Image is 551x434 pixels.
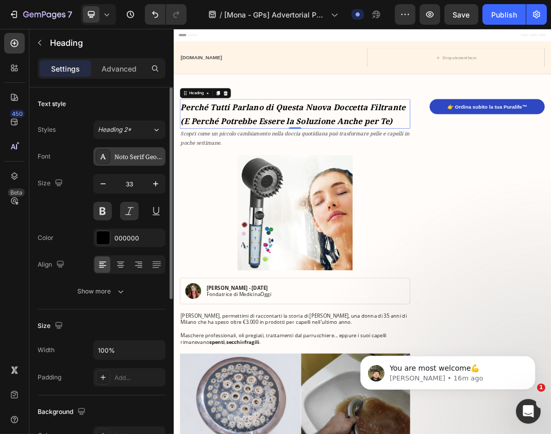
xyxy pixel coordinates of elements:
[444,4,478,25] button: Save
[224,9,327,20] span: [Mona - GPs] Advertorial Page - [DATE] 11:46:02
[38,177,65,190] div: Size
[442,43,496,51] div: Drop element here
[38,373,61,382] div: Padding
[11,116,387,163] p: ⁠⁠⁠⁠⁠⁠⁠
[68,8,72,21] p: 7
[453,10,470,19] span: Save
[38,258,66,272] div: Align
[114,373,163,383] div: Add...
[38,125,56,134] div: Styles
[220,9,222,20] span: /
[38,152,51,161] div: Font
[4,4,77,25] button: 7
[114,152,163,162] div: Noto Serif Georgian
[51,63,80,74] p: Settings
[345,334,551,406] iframe: Intercom notifications message
[491,9,517,20] div: Publish
[23,101,52,110] div: Heading
[114,234,163,243] div: 000000
[38,345,55,355] div: Width
[93,120,165,139] button: Heading 2*
[38,319,65,333] div: Size
[105,207,293,396] img: gempages_576709691879457531-364243fc-c737-49c5-bd6f-087a6a79cd95.webp
[94,341,165,359] input: Auto
[11,119,380,160] strong: Perché Tutti Parlano di Questa Nuova Doccetta Filtrante (E Perché Potrebbe Essere la Soluzione An...
[38,99,66,109] div: Text style
[38,233,54,242] div: Color
[38,405,88,419] div: Background
[38,282,165,301] button: Show more
[11,166,386,193] i: Scopri come un piccolo cambiamento nella doccia quotidiana può trasformare pelle e capelli in poc...
[537,384,545,392] span: 1
[50,37,161,49] p: Heading
[8,188,25,197] div: Beta
[516,399,541,424] iframe: Intercom live chat
[78,286,126,297] div: Show more
[98,125,131,134] span: Heading 2*
[54,419,154,430] strong: [PERSON_NAME] - [DATE]
[482,4,526,25] button: Publish
[102,63,137,74] p: Advanced
[10,115,388,164] h1: Rich Text Editor. Editing area: main
[145,4,187,25] div: Undo/Redo
[10,110,25,118] div: 450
